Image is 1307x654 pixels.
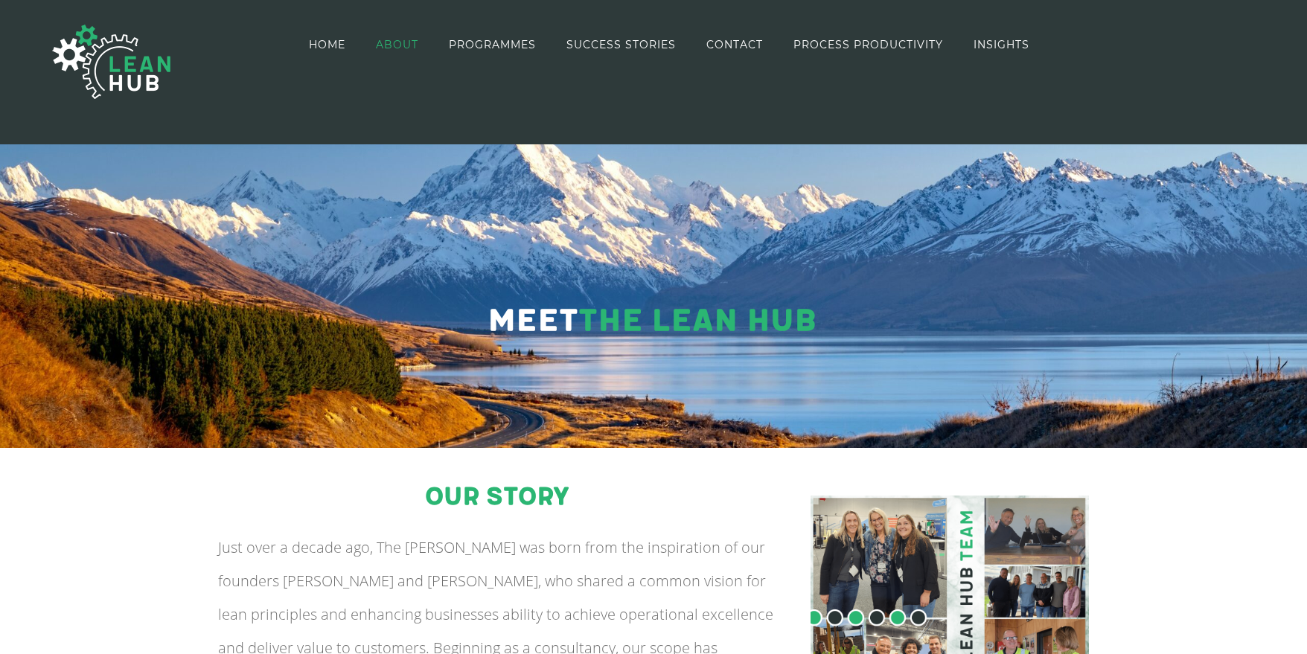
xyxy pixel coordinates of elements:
[578,302,816,340] span: The Lean Hub
[706,39,763,50] span: CONTACT
[706,1,763,87] a: CONTACT
[376,39,418,50] span: ABOUT
[449,1,536,87] a: PROGRAMMES
[566,1,676,87] a: SUCCESS STORIES
[566,39,676,50] span: SUCCESS STORIES
[793,39,943,50] span: PROCESS PRODUCTIVITY
[974,1,1029,87] a: INSIGHTS
[974,39,1029,50] span: INSIGHTS
[309,39,345,50] span: HOME
[37,9,186,115] img: The Lean Hub | Optimising productivity with Lean Logo
[376,1,418,87] a: ABOUT
[449,39,536,50] span: PROGRAMMES
[425,482,569,512] span: our story
[488,302,578,340] span: Meet
[309,1,345,87] a: HOME
[309,1,1029,87] nav: Main Menu
[793,1,943,87] a: PROCESS PRODUCTIVITY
